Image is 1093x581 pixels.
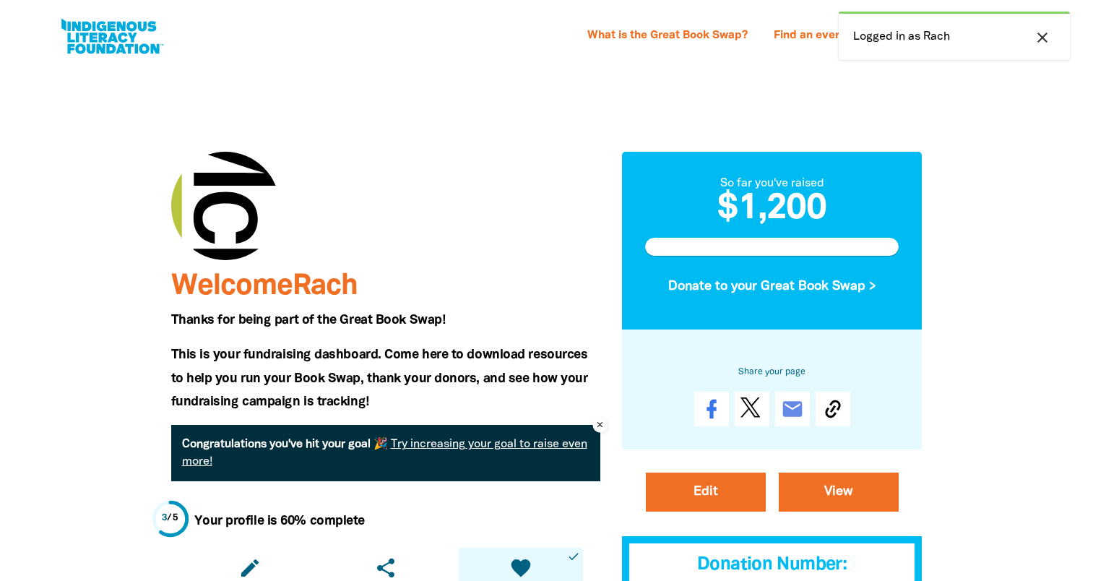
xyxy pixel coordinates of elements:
[171,314,446,326] span: Thanks for being part of the Great Book Swap!
[162,514,168,522] span: 3
[593,418,607,432] button: close
[645,192,899,227] h2: $1,200
[1029,28,1055,47] button: close
[645,267,899,306] button: Donate to your Great Book Swap >
[1034,29,1051,46] i: close
[171,273,358,300] span: Welcome Rach
[735,392,769,426] a: Post
[781,397,804,421] i: email
[645,364,899,380] h6: Share your page
[171,349,588,408] span: This is your fundraising dashboard. Come here to download resources to help you run your Book Swa...
[238,556,262,580] i: edit
[162,512,178,525] div: / 5
[697,556,847,573] span: Donation Number:
[779,473,899,512] a: View
[645,175,899,192] div: So far you've raised
[579,25,756,48] a: What is the Great Book Swap?
[775,392,810,426] a: email
[509,556,532,580] i: favorite
[765,25,855,48] a: Find an event
[839,12,1070,60] div: Logged in as Rach
[595,418,605,432] i: close
[182,439,388,449] strong: Congratulations you've hit your goal 🎉
[194,515,365,527] strong: Your profile is 60% complete
[816,392,850,426] button: Copy Link
[374,556,397,580] i: share
[646,473,766,512] a: Edit
[567,550,580,563] i: done
[694,392,729,426] a: Share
